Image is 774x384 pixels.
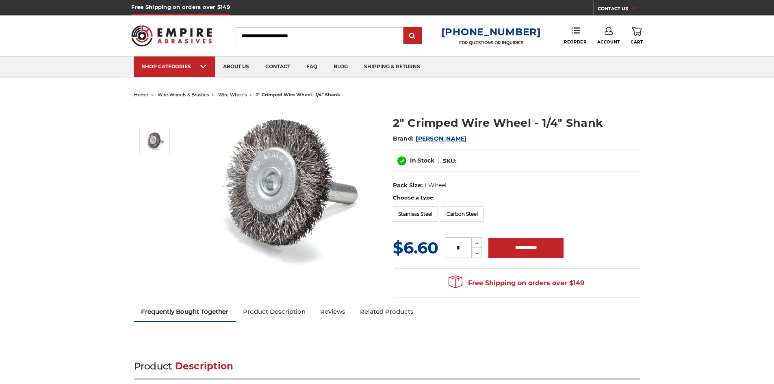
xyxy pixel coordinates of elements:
[564,39,586,45] span: Reorder
[256,92,340,98] span: 2" crimped wire wheel - 1/4" shank
[257,56,298,77] a: contact
[134,303,236,321] a: Frequently Bought Together
[410,157,434,164] span: In Stock
[441,40,541,46] p: FOR QUESTIONS OR INQUIRIES
[313,303,353,321] a: Reviews
[204,106,366,269] img: Crimped Wire Wheel with Shank
[597,39,620,45] span: Account
[145,131,165,151] img: Crimped Wire Wheel with Shank
[393,194,640,202] label: Choose a type:
[393,238,438,258] span: $6.60
[356,56,428,77] a: shipping & returns
[131,20,212,52] img: Empire Abrasives
[441,26,541,38] a: [PHONE_NUMBER]
[236,303,313,321] a: Product Description
[598,4,643,15] a: CONTACT US
[416,135,466,142] a: [PERSON_NAME]
[215,56,257,77] a: about us
[564,27,586,44] a: Reorder
[393,115,640,131] h1: 2" Crimped Wire Wheel - 1/4" Shank
[134,360,172,372] span: Product
[425,181,447,190] dd: 1 Wheel
[298,56,325,77] a: faq
[393,135,414,142] span: Brand:
[405,28,421,44] input: Submit
[175,360,234,372] span: Description
[134,92,148,98] a: home
[449,275,584,291] span: Free Shipping on orders over $149
[325,56,356,77] a: blog
[443,157,457,165] dt: SKU:
[158,92,209,98] a: wire wheels & brushes
[393,181,423,190] dt: Pack Size:
[631,27,643,45] a: Cart
[631,39,643,45] span: Cart
[142,63,207,69] div: SHOP CATEGORIES
[353,303,421,321] a: Related Products
[218,92,247,98] a: wire wheels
